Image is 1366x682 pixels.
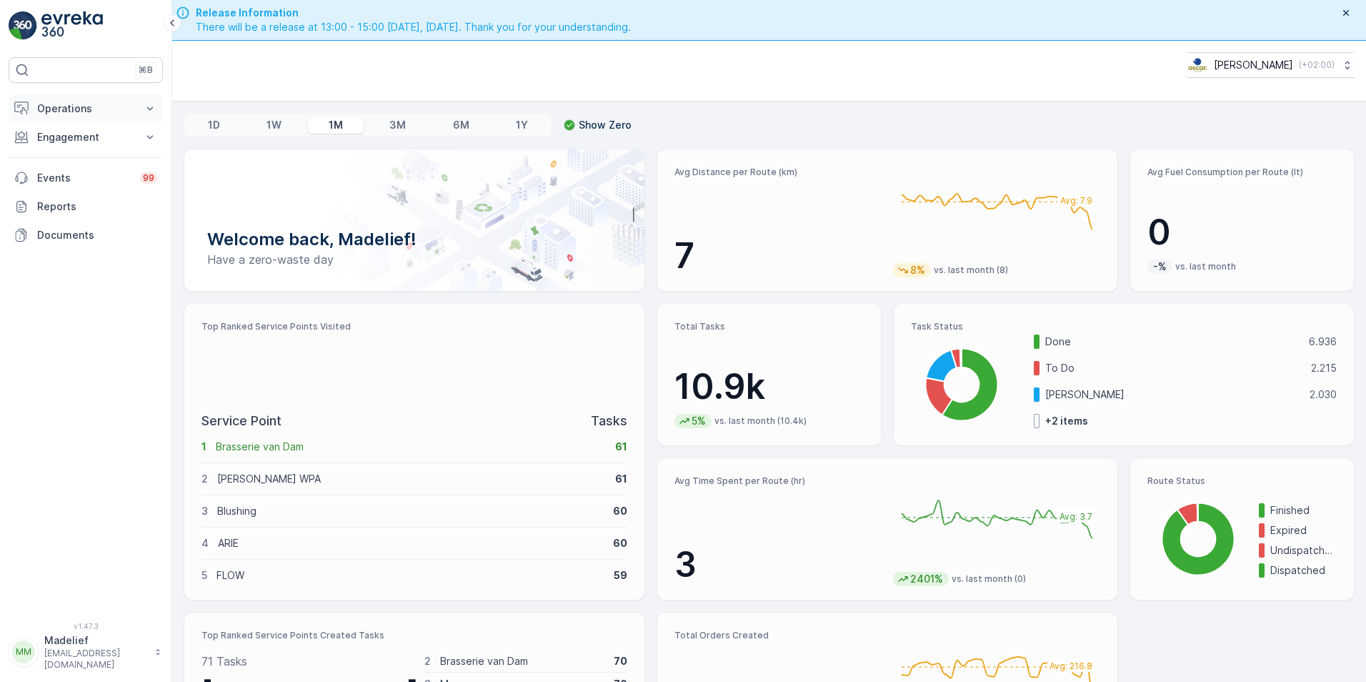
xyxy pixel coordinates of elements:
[613,536,627,550] p: 60
[201,504,208,518] p: 3
[579,118,632,132] p: Show Zero
[674,365,864,408] p: 10.9k
[1309,335,1337,349] p: 6.936
[207,228,622,251] p: Welcome back, Madelief!
[329,118,343,132] p: 1M
[1152,260,1168,274] p: -%
[208,118,220,132] p: 1D
[139,64,153,76] p: ⌘B
[1299,59,1335,71] p: ( +02:00 )
[1147,167,1337,178] p: Avg Fuel Consumption per Route (lt)
[1311,361,1337,375] p: 2.215
[1270,563,1337,578] p: Dispatched
[1310,387,1337,402] p: 2.030
[217,504,604,518] p: Blushing
[37,199,157,214] p: Reports
[201,653,247,670] p: 71 Tasks
[1187,52,1355,78] button: [PERSON_NAME](+02:00)
[9,622,163,631] span: v 1.47.3
[615,440,627,454] p: 61
[44,633,147,648] p: Madelief
[1147,475,1337,487] p: Route Status
[216,568,604,583] p: FLOW
[674,321,864,332] p: Total Tasks
[1175,261,1236,272] p: vs. last month
[389,118,406,132] p: 3M
[1045,414,1088,428] p: + 2 items
[9,192,163,221] a: Reports
[1270,543,1337,558] p: Undispatched
[9,11,37,40] img: logo
[201,630,627,641] p: Top Ranked Service Points Created Tasks
[196,20,631,34] span: There will be a release at 13:00 - 15:00 [DATE], [DATE]. Thank you for your understanding.
[424,654,431,668] p: 2
[201,440,206,454] p: 1
[934,265,1008,276] p: vs. last month (8)
[201,536,209,550] p: 4
[690,414,707,428] p: 5%
[9,221,163,249] a: Documents
[952,573,1026,585] p: vs. last month (0)
[9,123,163,152] button: Engagement
[453,118,469,132] p: 6M
[674,475,882,487] p: Avg Time Spent per Route (hr)
[196,6,631,20] span: Release Information
[9,94,163,123] button: Operations
[1045,387,1300,402] p: [PERSON_NAME]
[218,536,604,550] p: ARIE
[615,472,627,486] p: 61
[911,321,1337,332] p: Task Status
[217,472,606,486] p: [PERSON_NAME] WPA
[266,118,281,132] p: 1W
[674,630,882,641] p: Total Orders Created
[37,228,157,242] p: Documents
[44,648,147,671] p: [EMAIL_ADDRESS][DOMAIN_NAME]
[143,172,154,184] p: 99
[1270,503,1337,518] p: Finished
[674,167,882,178] p: Avg Distance per Route (km)
[41,11,103,40] img: logo_light-DOdMpM7g.png
[201,472,208,486] p: 2
[1045,335,1300,349] p: Done
[216,440,606,454] p: Brasserie van Dam
[9,633,163,671] button: MMMadelief[EMAIL_ADDRESS][DOMAIN_NAME]
[714,415,807,427] p: vs. last month (10.4k)
[614,568,627,583] p: 59
[37,171,131,185] p: Events
[440,654,604,668] p: Brasserie van Dam
[1045,361,1302,375] p: To Do
[591,411,627,431] p: Tasks
[9,164,163,192] a: Events99
[1214,58,1293,72] p: [PERSON_NAME]
[12,641,35,663] div: MM
[201,411,281,431] p: Service Point
[516,118,528,132] p: 1Y
[674,543,882,586] p: 3
[1187,57,1208,73] img: basis-logo_rgb2x.png
[613,504,627,518] p: 60
[37,102,134,116] p: Operations
[201,568,207,583] p: 5
[1270,523,1337,538] p: Expired
[207,251,622,268] p: Have a zero-waste day
[909,572,944,586] p: 2401%
[1147,211,1337,254] p: 0
[614,654,627,668] p: 70
[909,263,927,277] p: 8%
[37,130,134,144] p: Engagement
[201,321,627,332] p: Top Ranked Service Points Visited
[674,234,882,277] p: 7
